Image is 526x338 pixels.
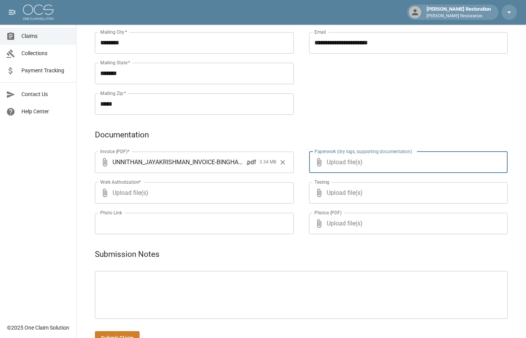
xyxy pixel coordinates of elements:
[423,5,494,19] div: [PERSON_NAME] Restoration
[100,209,122,216] label: Photo Link
[21,32,70,40] span: Claims
[100,148,130,155] label: Invoice (PDF)*
[21,67,70,75] span: Payment Tracking
[327,152,487,173] span: Upload file(s)
[314,179,329,185] label: Testing
[100,29,127,35] label: Mailing City
[100,179,141,185] label: Work Authorization*
[100,90,126,96] label: Mailing Zip
[246,158,256,167] span: . pdf
[21,90,70,98] span: Contact Us
[23,5,54,20] img: ocs-logo-white-transparent.png
[314,29,326,35] label: Email
[112,158,246,167] span: UNNITHAN_JAYAKRISHMAN_INVOICE-BINGHAMRESTORATION-PHX
[277,157,288,168] button: Clear
[427,13,491,20] p: [PERSON_NAME] Restoration
[21,49,70,57] span: Collections
[259,158,276,166] span: 3.34 MB
[314,148,412,155] label: Paperwork (dry logs, supporting documentation)
[327,213,487,234] span: Upload file(s)
[314,209,342,216] label: Photos (PDF)
[327,182,487,204] span: Upload file(s)
[7,324,69,331] div: © 2025 One Claim Solution
[112,182,273,204] span: Upload file(s)
[100,59,130,66] label: Mailing State
[21,108,70,116] span: Help Center
[5,5,20,20] button: open drawer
